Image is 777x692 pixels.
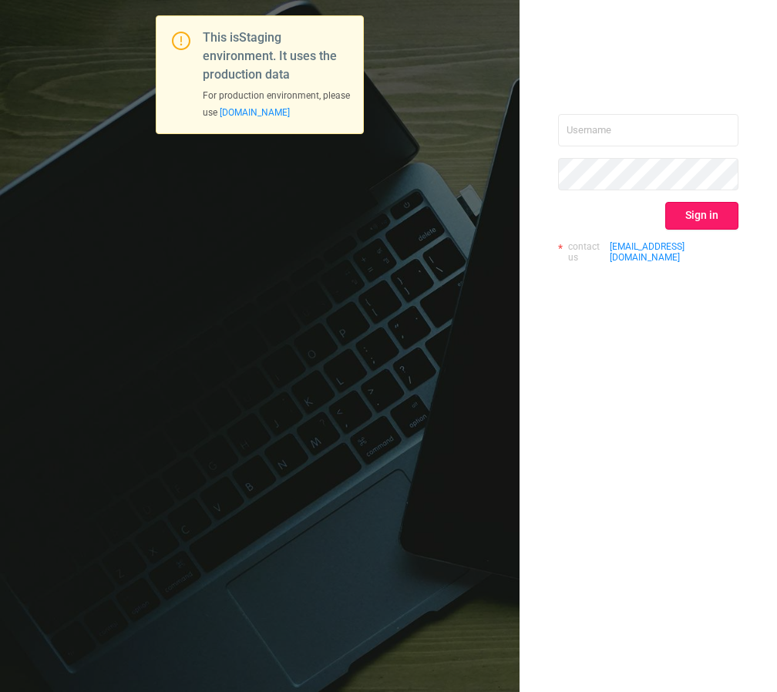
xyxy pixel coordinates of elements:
[203,30,337,82] span: This is Staging environment. It uses the production data
[558,114,738,146] input: Username
[610,241,738,264] a: [EMAIL_ADDRESS][DOMAIN_NAME]
[172,32,190,50] i: icon: exclamation-circle
[203,90,350,118] span: For production environment, please use
[568,241,607,264] span: contact us
[220,107,290,118] a: [DOMAIN_NAME]
[665,202,738,230] button: Sign in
